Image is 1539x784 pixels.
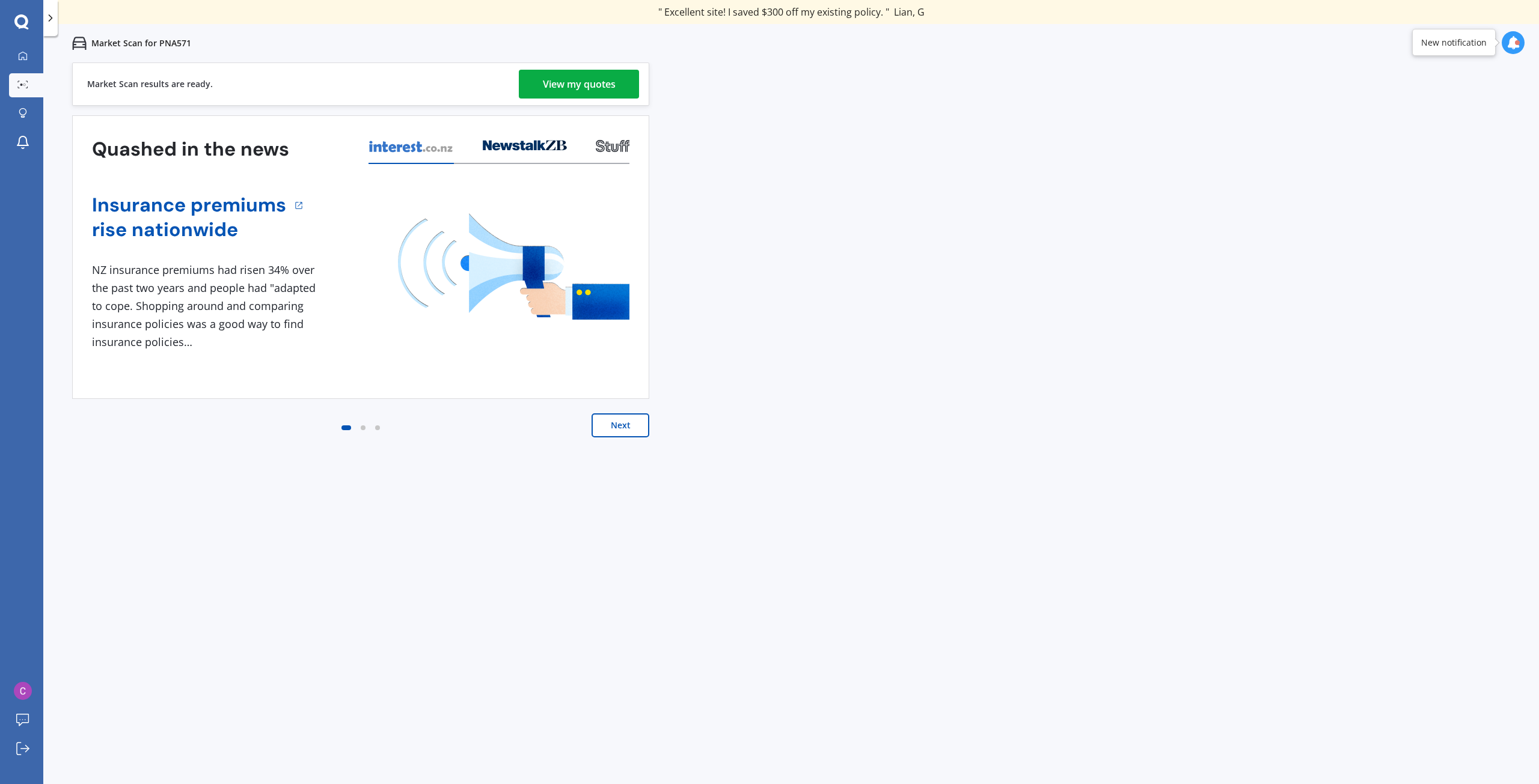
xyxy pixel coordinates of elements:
img: ACg8ocJ32ttaQ5V9RwVQc4nQnvGKGia4jHd0-Ycrpou0vtaNA4yHRA=s96-c [14,682,32,700]
a: rise nationwide [92,217,286,242]
a: View my quotes [519,70,639,99]
div: View my quotes [543,70,616,99]
div: NZ insurance premiums had risen 34% over the past two years and people had "adapted to cope. Shop... [92,261,320,351]
p: Market Scan for PNA571 [91,37,191,49]
div: New notification [1421,37,1487,49]
button: Next [592,413,649,437]
div: Market Scan results are ready. [87,63,213,105]
a: Insurance premiums [92,193,286,217]
h3: Quashed in the news [92,137,289,162]
img: car.f15378c7a67c060ca3f3.svg [72,36,87,50]
img: media image [398,213,629,320]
